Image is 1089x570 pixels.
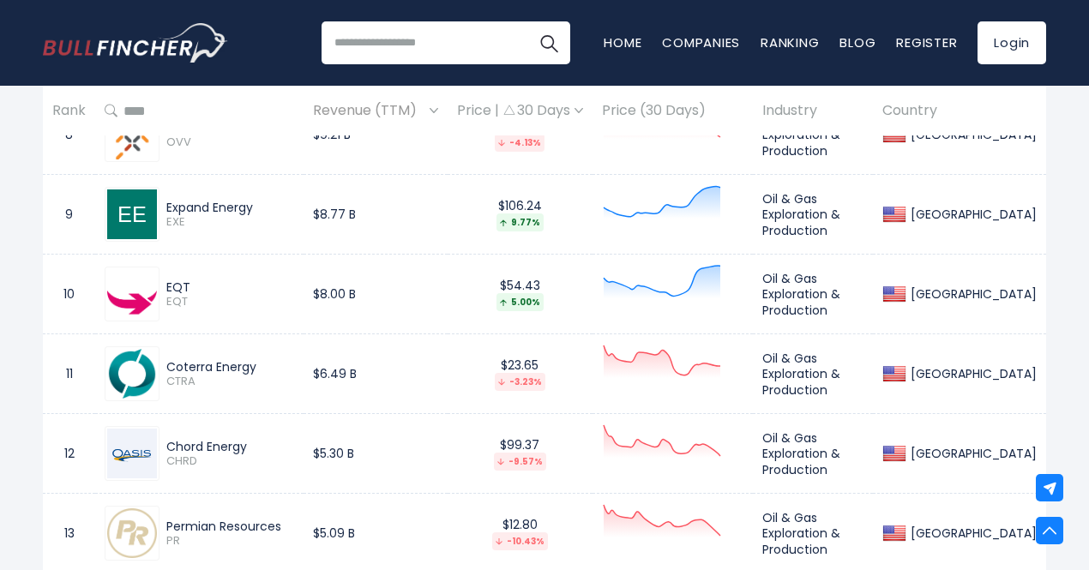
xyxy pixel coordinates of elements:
[662,33,740,51] a: Companies
[978,21,1046,64] a: Login
[43,334,95,414] td: 11
[494,453,546,471] div: -9.57%
[43,23,228,63] img: Bullfincher logo
[166,135,294,150] span: OVV
[906,127,1037,142] div: [GEOGRAPHIC_DATA]
[873,86,1046,136] th: Country
[527,21,570,64] button: Search
[166,375,294,389] span: CTRA
[457,357,583,391] div: $23.65
[313,98,425,124] span: Revenue (TTM)
[304,334,448,414] td: $6.49 B
[43,414,95,494] td: 12
[761,33,819,51] a: Ranking
[166,534,294,549] span: PR
[753,334,873,414] td: Oil & Gas Exploration & Production
[593,86,753,136] th: Price (30 Days)
[457,278,583,311] div: $54.43
[906,366,1037,381] div: [GEOGRAPHIC_DATA]
[496,293,544,311] div: 5.00%
[753,175,873,255] td: Oil & Gas Exploration & Production
[457,198,583,231] div: $106.24
[304,255,448,334] td: $8.00 B
[906,207,1037,222] div: [GEOGRAPHIC_DATA]
[492,532,548,550] div: -10.43%
[166,439,294,454] div: Chord Energy
[457,102,583,120] div: Price | 30 Days
[166,519,294,534] div: Permian Resources
[43,86,95,136] th: Rank
[457,517,583,550] div: $12.80
[906,525,1037,541] div: [GEOGRAPHIC_DATA]
[107,508,157,558] img: PR.png
[604,33,641,51] a: Home
[906,446,1037,461] div: [GEOGRAPHIC_DATA]
[166,295,294,309] span: EQT
[166,454,294,469] span: CHRD
[753,255,873,334] td: Oil & Gas Exploration & Production
[107,429,157,478] img: CHRD.png
[166,200,294,215] div: Expand Energy
[906,286,1037,302] div: [GEOGRAPHIC_DATA]
[304,414,448,494] td: $5.30 B
[896,33,957,51] a: Register
[166,279,294,295] div: EQT
[166,359,294,375] div: Coterra Energy
[753,414,873,494] td: Oil & Gas Exploration & Production
[457,437,583,471] div: $99.37
[496,213,544,231] div: 9.77%
[753,86,873,136] th: Industry
[107,269,157,319] img: EQT.png
[43,255,95,334] td: 10
[43,175,95,255] td: 9
[166,215,294,230] span: EXE
[839,33,875,51] a: Blog
[495,373,545,391] div: -3.23%
[495,134,544,152] div: -4.13%
[107,349,157,399] img: CTRA.png
[43,23,227,63] a: Go to homepage
[304,175,448,255] td: $8.77 B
